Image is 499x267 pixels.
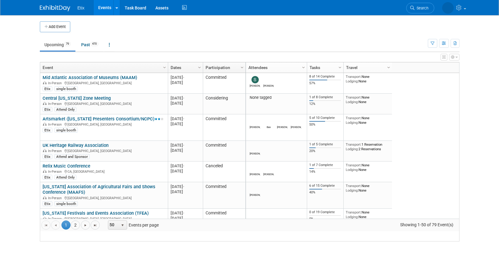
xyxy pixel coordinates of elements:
a: [US_STATE] Association of Agricultural Fairs and Shows Conference (MAAFS) [43,184,155,195]
span: Column Settings [386,65,391,70]
div: [DATE] [171,148,200,153]
span: Showing 1-50 of 79 Event(s) [394,220,459,229]
img: scott sloyer [251,76,259,83]
span: Lodging: [346,100,359,104]
img: Amy Meyer [251,144,259,151]
span: Column Settings [162,65,167,70]
div: CA, [GEOGRAPHIC_DATA] [43,169,165,174]
div: 1 Reservation 2 Reservations [346,142,390,151]
a: Travel [346,62,388,73]
div: 1 of 5 Complete [309,142,341,147]
img: Jared McEntire [442,2,454,14]
div: Alex Garza [263,83,274,87]
div: [DATE] [171,80,200,85]
td: Committed [203,114,245,141]
a: Tasks [310,62,339,73]
div: Bryant Chappell [250,125,260,129]
div: Etix [43,201,52,206]
a: [US_STATE] Festivals and Events Association (TFEA) [43,210,149,216]
div: 6 of 15 Complete [309,184,341,188]
span: Transport: [346,142,362,147]
div: 40% [309,190,341,195]
div: [GEOGRAPHIC_DATA], [GEOGRAPHIC_DATA] [43,80,165,85]
img: Michael Reklis [265,165,272,172]
div: Paul Laughter [250,192,260,196]
span: In-Person [48,196,64,200]
div: 1 of 7 Complete [309,163,341,167]
span: Transport: [346,210,362,214]
div: Etix [43,86,52,91]
div: Etix [43,107,52,112]
div: Michael Reklis [263,172,274,176]
div: [DATE] [171,95,200,101]
span: - [183,164,184,168]
img: In-Person Event [43,196,47,199]
img: In-Person Event [43,170,47,173]
span: 79 [64,42,71,46]
div: 1 of 8 Complete [309,95,341,99]
span: Transport: [346,184,362,188]
span: 470 [90,42,99,46]
div: Jeff White [250,172,260,176]
span: Column Settings [240,65,244,70]
a: Column Settings [161,62,168,71]
div: 8 of 14 Complete [309,75,341,79]
div: Amy Meyer [250,151,260,155]
a: Column Settings [239,62,245,71]
a: Column Settings [385,62,392,71]
div: single booth [54,201,78,206]
span: Lodging: [346,188,359,192]
span: select [120,223,125,228]
span: Transport: [346,163,362,167]
span: Lodging: [346,147,359,151]
div: 50% [309,123,341,127]
div: [DATE] [171,75,200,80]
a: Go to the last page [91,220,100,230]
a: Go to the first page [41,220,50,230]
img: In-Person Event [43,123,47,126]
a: Upcoming79 [40,39,75,50]
img: Alex Garza [251,212,259,219]
a: Column Settings [300,62,307,71]
a: Artsmarket ([US_STATE] Presenters Consortium/NCPC) [43,116,164,122]
a: Participation [206,62,241,73]
a: Go to the previous page [51,220,60,230]
div: [DATE] [171,163,200,168]
div: None None [346,210,390,219]
span: Column Settings [301,65,306,70]
span: - [183,143,184,147]
span: Transport: [346,116,362,120]
div: None None [346,163,390,172]
img: In-Person Event [43,149,47,152]
span: Transport: [346,75,362,79]
img: In-Person Event [43,81,47,84]
div: [DATE] [171,116,200,121]
span: - [183,211,184,215]
span: Lodging: [346,120,359,125]
div: [GEOGRAPHIC_DATA], [GEOGRAPHIC_DATA] [43,195,165,200]
span: 1 [61,220,71,230]
button: Add Event [40,21,70,32]
img: Jared McEntire [279,117,286,125]
td: Committed [203,209,245,229]
div: Attend and Sponsor [54,154,90,159]
div: 20% [309,149,341,153]
div: 12% [309,102,341,106]
td: Committed [203,73,245,94]
div: [DATE] [171,184,200,189]
img: Alex Garza [265,76,272,83]
span: Lodging: [346,79,359,83]
div: [DATE] [171,168,200,174]
span: 50 [108,221,119,229]
span: In-Person [48,170,64,174]
div: 57% [309,81,341,85]
span: Transport: [346,95,362,99]
div: 5 of 10 Complete [309,116,341,120]
a: Go to the next page [81,220,90,230]
div: Etix [43,154,52,159]
span: Column Settings [197,65,202,70]
span: In-Person [48,102,64,106]
div: Etix [43,175,52,180]
td: Canceled [203,161,245,182]
div: [DATE] [171,101,200,106]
